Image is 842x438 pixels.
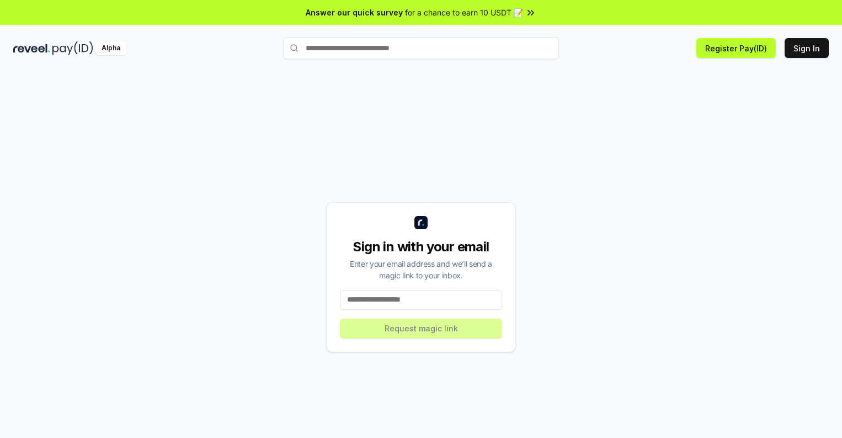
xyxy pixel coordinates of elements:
span: for a chance to earn 10 USDT 📝 [405,7,523,18]
img: reveel_dark [13,41,50,55]
img: logo_small [414,216,428,229]
div: Sign in with your email [340,238,502,256]
button: Sign In [785,38,829,58]
span: Answer our quick survey [306,7,403,18]
div: Enter your email address and we’ll send a magic link to your inbox. [340,258,502,281]
div: Alpha [95,41,126,55]
button: Register Pay(ID) [696,38,776,58]
img: pay_id [52,41,93,55]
